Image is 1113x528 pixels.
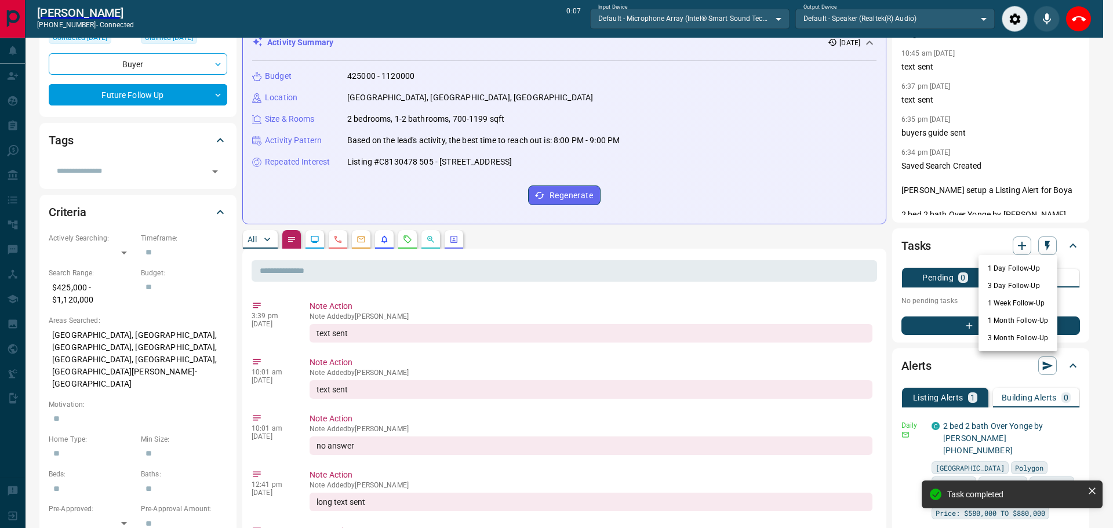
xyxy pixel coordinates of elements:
li: 3 Month Follow-Up [979,329,1057,347]
li: 1 Month Follow-Up [979,312,1057,329]
li: 3 Day Follow-Up [979,277,1057,294]
li: 1 Week Follow-Up [979,294,1057,312]
div: Task completed [947,490,1083,499]
li: 1 Day Follow-Up [979,260,1057,277]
